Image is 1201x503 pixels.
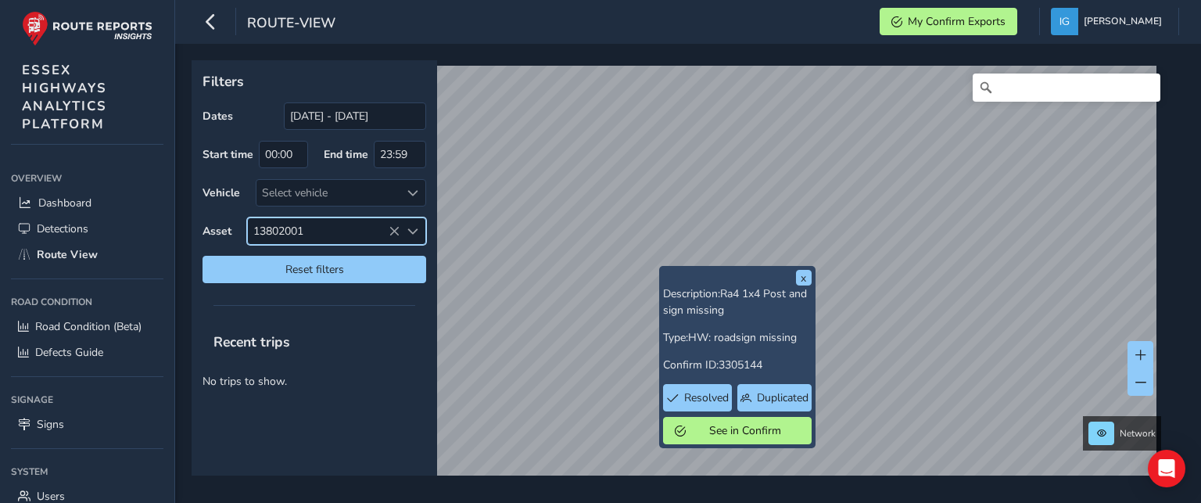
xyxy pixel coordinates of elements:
label: End time [324,147,368,162]
span: route-view [247,13,335,35]
span: ESSEX HIGHWAYS ANALYTICS PLATFORM [22,61,107,133]
span: Route View [37,247,98,262]
p: Filters [203,71,426,92]
a: Defects Guide [11,340,163,365]
div: System [11,460,163,483]
div: Signage [11,388,163,411]
span: Duplicated [757,390,808,405]
p: Type: [663,329,812,346]
input: Search [973,74,1160,102]
span: My Confirm Exports [908,14,1006,29]
button: Duplicated [737,384,811,411]
img: rr logo [22,11,152,46]
span: Ra4 1x4 Post and sign missing [663,286,807,318]
div: Open Intercom Messenger [1148,450,1185,487]
span: [PERSON_NAME] [1084,8,1162,35]
span: Signs [37,417,64,432]
label: Dates [203,109,233,124]
span: Reset filters [214,262,414,277]
div: Select an asset code [400,218,425,244]
span: 3305144 [719,357,762,372]
a: Route View [11,242,163,268]
span: Dashboard [38,196,91,210]
label: Asset [203,224,231,239]
div: Overview [11,167,163,190]
button: Resolved [663,384,733,411]
span: HW: roadsign missing [688,330,797,345]
label: Vehicle [203,185,240,200]
button: Reset filters [203,256,426,283]
button: [PERSON_NAME] [1051,8,1167,35]
button: See in Confirm [663,417,812,444]
a: Road Condition (Beta) [11,314,163,340]
a: Signs [11,411,163,437]
span: 13802001 [248,218,400,244]
a: Detections [11,216,163,242]
span: Defects Guide [35,345,103,360]
span: Road Condition (Beta) [35,319,142,334]
button: My Confirm Exports [880,8,1017,35]
label: Start time [203,147,253,162]
button: x [796,270,812,286]
span: See in Confirm [691,423,800,438]
span: Network [1120,427,1156,440]
a: Dashboard [11,190,163,216]
p: Confirm ID: [663,357,812,373]
p: No trips to show. [192,362,437,401]
div: Road Condition [11,290,163,314]
img: diamond-layout [1051,8,1078,35]
p: Description: [663,286,812,318]
canvas: Map [197,66,1156,494]
span: Recent trips [203,322,301,362]
div: Select vehicle [256,180,400,206]
span: Detections [37,221,88,236]
span: Resolved [684,390,729,405]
